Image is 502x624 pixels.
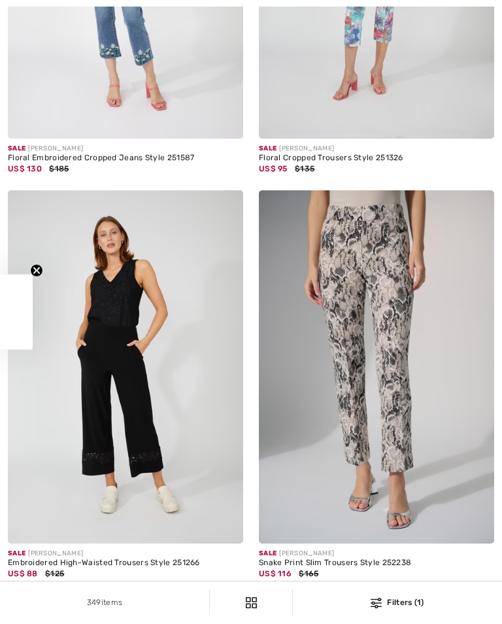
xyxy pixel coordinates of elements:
button: Close teaser [30,264,43,277]
img: Embroidered High-Waisted Trousers Style 251266. Black [8,190,243,544]
div: Floral Cropped Trousers Style 251326 [259,154,494,163]
div: [PERSON_NAME] [8,549,243,559]
span: US$ 116 [259,569,292,578]
div: [PERSON_NAME] [8,144,243,154]
span: US$ 88 [8,569,38,578]
span: Sale [8,145,25,152]
span: Sale [259,145,276,152]
span: 349 [87,598,101,607]
span: Sale [259,549,276,557]
div: Filters (1) [301,597,494,608]
img: Snake Print Slim Trousers Style 252238. Beige/multi [259,190,494,544]
span: $165 [299,569,318,578]
span: $185 [49,164,69,173]
span: Sale [8,549,25,557]
span: US$ 95 [259,164,288,173]
span: $135 [295,164,314,173]
span: US$ 130 [8,164,42,173]
span: $125 [45,569,64,578]
img: Filters [371,598,382,608]
iframe: Opens a widget where you can chat to one of our agents [458,529,489,562]
div: [PERSON_NAME] [259,144,494,154]
div: Snake Print Slim Trousers Style 252238 [259,559,494,568]
div: Embroidered High-Waisted Trousers Style 251266 [8,559,243,568]
div: Floral Embroidered Cropped Jeans Style 251587 [8,154,243,163]
div: [PERSON_NAME] [259,549,494,559]
img: Filters [246,597,257,608]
